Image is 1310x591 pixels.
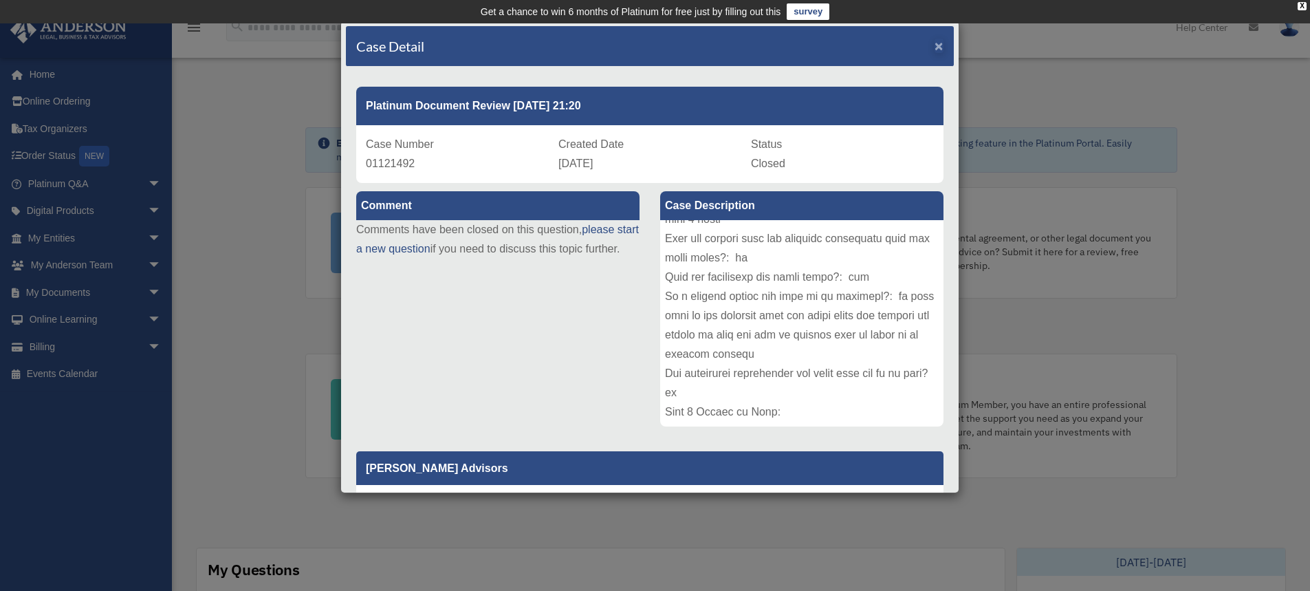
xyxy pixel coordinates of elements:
a: survey [787,3,829,20]
p: [PERSON_NAME] Advisors [356,451,943,485]
label: Comment [356,191,640,220]
div: Lore ip Dolorsit: Ametcons adipiscin Elitsedd Eiusm: Temporinci utlabore etdolorem Aliquaen Admin... [660,220,943,427]
span: Created Date [558,138,624,150]
span: × [935,38,943,54]
div: close [1298,2,1307,10]
a: please start a new question [356,224,639,255]
span: 01121492 [366,158,415,169]
span: [DATE] [558,158,593,169]
span: Closed [751,158,785,169]
div: Platinum Document Review [DATE] 21:20 [356,87,943,125]
button: Close [935,39,943,53]
div: Get a chance to win 6 months of Platinum for free just by filling out this [481,3,781,20]
h4: Case Detail [356,36,424,56]
label: Case Description [660,191,943,220]
span: Case Number [366,138,434,150]
p: Comments have been closed on this question, if you need to discuss this topic further. [356,220,640,259]
span: Status [751,138,782,150]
